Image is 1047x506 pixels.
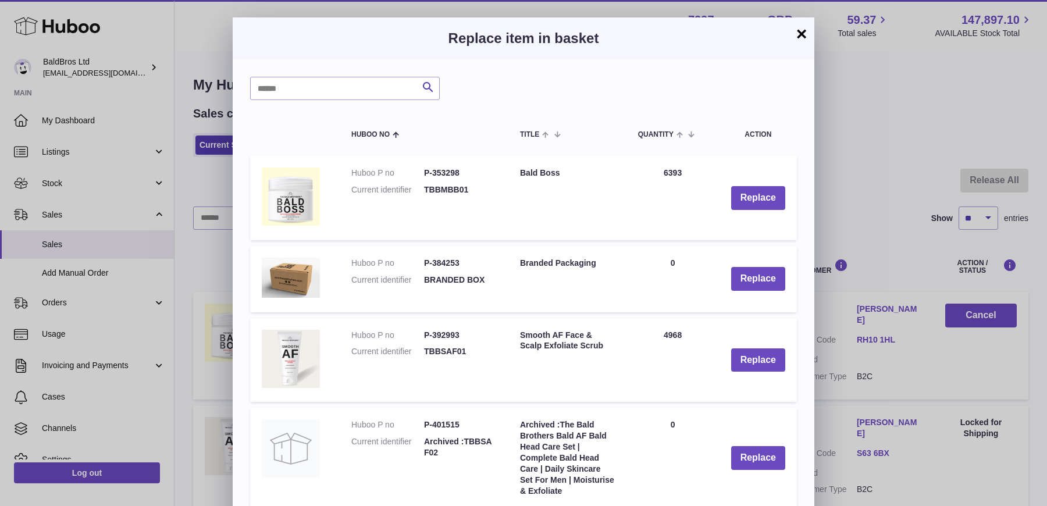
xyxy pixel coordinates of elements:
[424,419,497,430] dd: P-401515
[424,330,497,341] dd: P-392993
[424,168,497,179] dd: P-353298
[424,436,497,458] dd: Archived :TBBSAF02
[731,267,785,291] button: Replace
[424,275,497,286] dd: BRANDED BOX
[351,168,424,179] dt: Huboo P no
[508,246,626,312] td: Branded Packaging
[508,156,626,240] td: Bald Boss
[626,246,720,312] td: 0
[262,258,320,298] img: Branded Packaging
[731,186,785,210] button: Replace
[424,184,497,195] dd: TBBMBB01
[351,275,424,286] dt: Current identifier
[351,258,424,269] dt: Huboo P no
[250,29,797,48] h3: Replace item in basket
[731,446,785,470] button: Replace
[731,348,785,372] button: Replace
[351,330,424,341] dt: Huboo P no
[262,419,320,478] img: Archived :The Bald Brothers Bald AF Bald Head Care Set | Complete Bald Head Care | Daily Skincare...
[626,156,720,240] td: 6393
[351,436,424,458] dt: Current identifier
[262,168,320,226] img: Bald Boss
[520,131,539,138] span: Title
[351,419,424,430] dt: Huboo P no
[795,27,809,41] button: ×
[262,330,320,388] img: Smooth AF Face & Scalp Exfoliate Scrub
[508,318,626,402] td: Smooth AF Face & Scalp Exfoliate Scrub
[626,318,720,402] td: 4968
[424,258,497,269] dd: P-384253
[638,131,674,138] span: Quantity
[351,346,424,357] dt: Current identifier
[720,117,797,150] th: Action
[351,131,390,138] span: Huboo no
[424,346,497,357] dd: TBBSAF01
[351,184,424,195] dt: Current identifier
